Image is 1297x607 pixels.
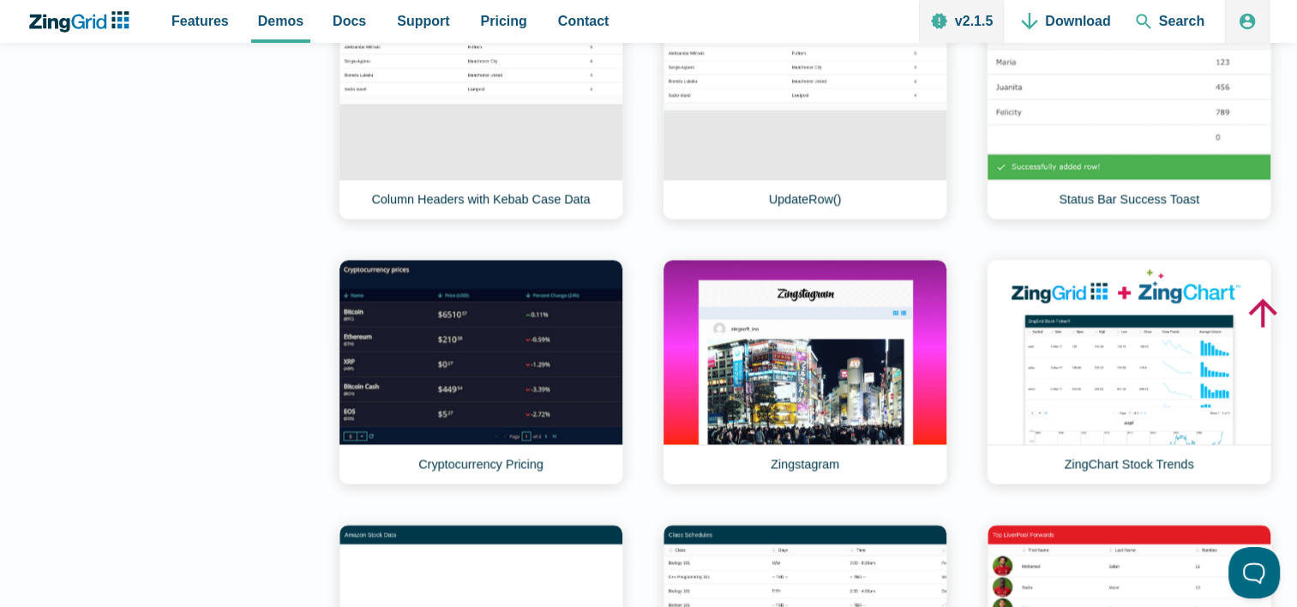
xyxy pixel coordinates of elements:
a: ZingChart Stock Trends [987,259,1271,484]
a: Zingstagram [663,259,947,484]
iframe: Help Scout Beacon - Open [1228,547,1280,598]
span: Docs [333,9,366,33]
a: ZingChart Logo. Click to return to the homepage [27,11,138,33]
span: Demos [258,9,303,33]
span: Support [397,9,449,33]
span: Contact [558,9,609,33]
span: Pricing [481,9,527,33]
span: Features [171,9,229,33]
a: Cryptocurrency Pricing [339,259,623,484]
